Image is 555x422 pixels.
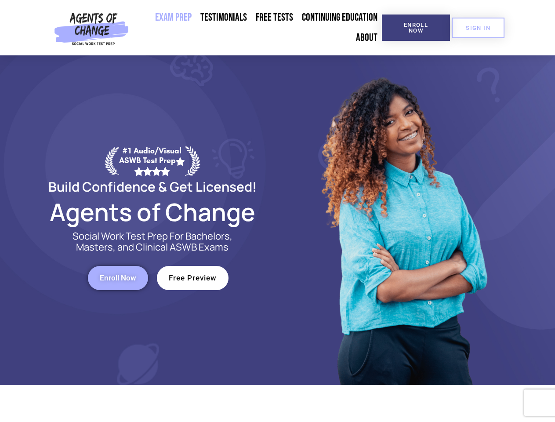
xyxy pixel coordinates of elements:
div: #1 Audio/Visual ASWB Test Prep [119,146,185,175]
a: Testimonials [196,7,251,28]
span: SIGN IN [466,25,490,31]
img: Website Image 1 (1) [315,55,491,385]
a: About [352,28,382,48]
span: Free Preview [169,274,217,282]
a: Free Preview [157,266,229,290]
a: Enroll Now [382,15,450,41]
p: Social Work Test Prep For Bachelors, Masters, and Clinical ASWB Exams [62,231,243,253]
a: Enroll Now [88,266,148,290]
a: Exam Prep [151,7,196,28]
span: Enroll Now [396,22,436,33]
a: Free Tests [251,7,297,28]
h2: Build Confidence & Get Licensed! [27,180,278,193]
span: Enroll Now [100,274,136,282]
h2: Agents of Change [27,202,278,222]
a: Continuing Education [297,7,382,28]
a: SIGN IN [452,18,504,38]
nav: Menu [132,7,382,48]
